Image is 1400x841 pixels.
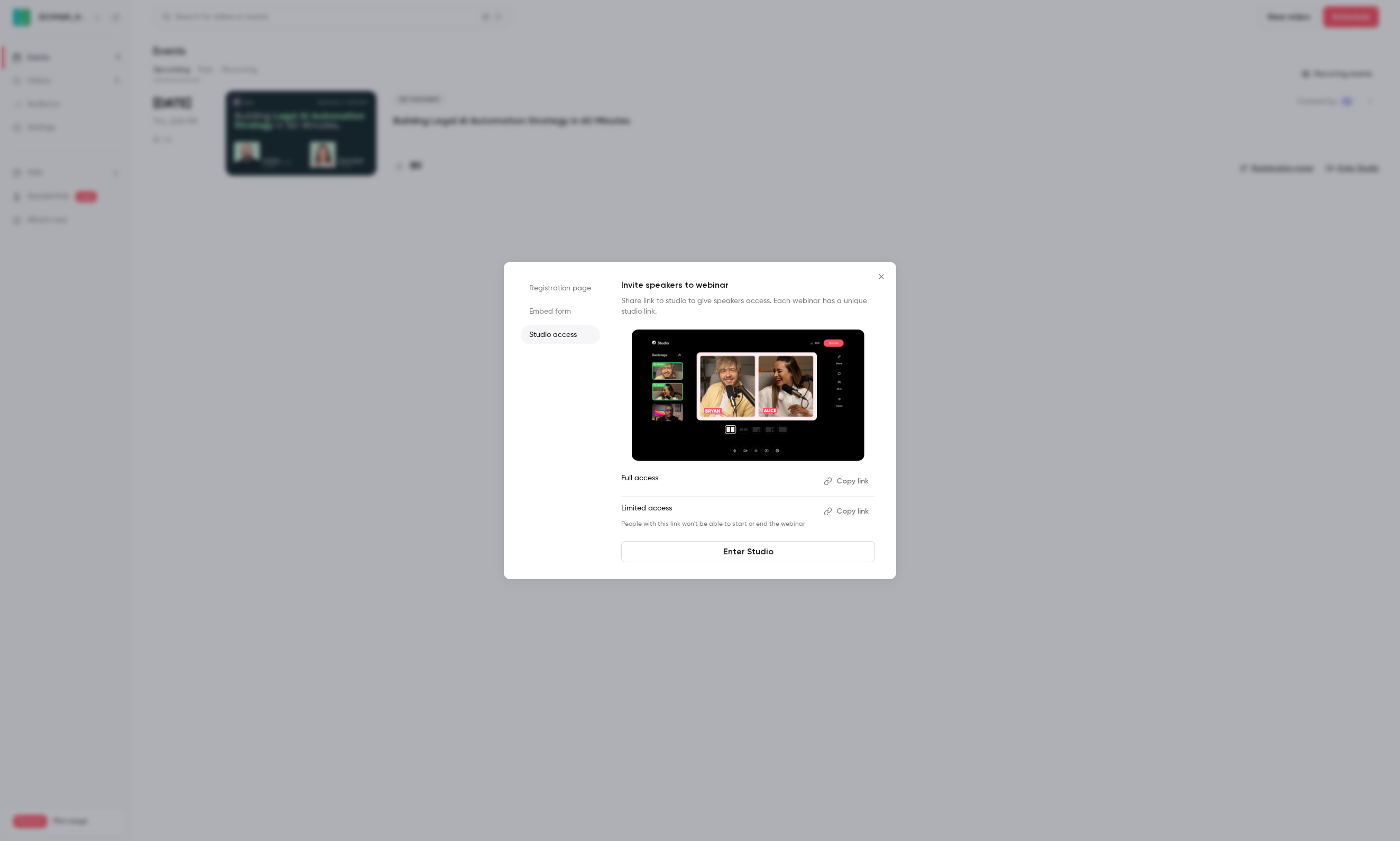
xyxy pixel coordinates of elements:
img: Invite speakers to webinar [632,330,864,461]
p: Limited access [621,503,815,520]
p: Invite speakers to webinar [621,279,875,291]
p: Share link to studio to give speakers access. Each webinar has a unique studio link. [621,296,875,317]
p: Full access [621,473,815,490]
a: Enter Studio [621,541,875,562]
li: Embed form [521,302,600,321]
li: Registration page [521,279,600,298]
button: Close [871,266,892,287]
li: Studio access [521,325,600,344]
button: Copy link [819,503,875,520]
button: Copy link [819,473,875,490]
p: People with this link won't be able to start or end the webinar [621,520,815,528]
